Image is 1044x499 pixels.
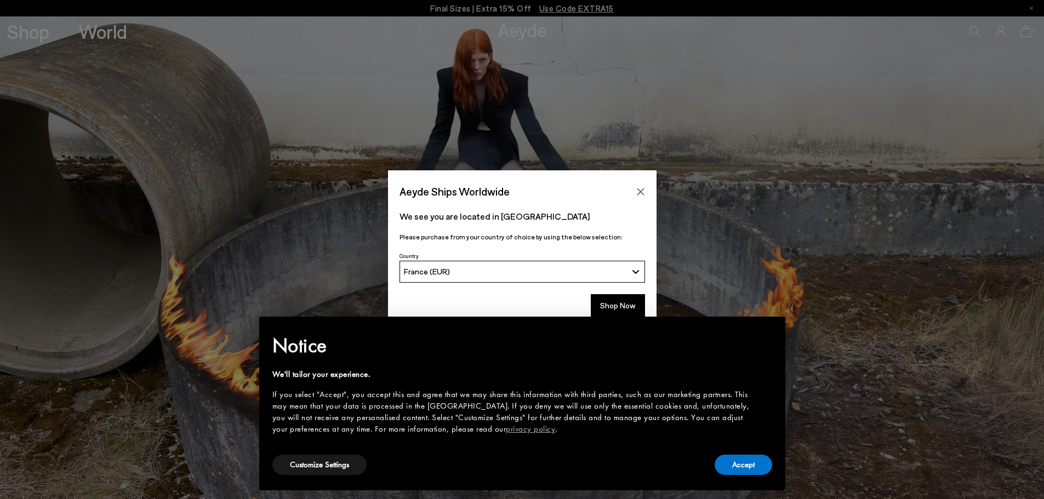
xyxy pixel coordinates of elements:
[400,182,510,201] span: Aeyde Ships Worldwide
[506,423,555,434] a: privacy policy
[272,455,367,475] button: Customize Settings
[400,253,419,259] span: Country
[404,267,450,276] span: France (EUR)
[755,320,781,346] button: Close this notice
[591,294,645,317] button: Shop Now
[272,331,755,360] h2: Notice
[764,324,771,341] span: ×
[632,183,649,200] button: Close
[400,232,645,242] p: Please purchase from your country of choice by using the below selection:
[272,389,755,435] div: If you select "Accept", you accept this and agree that we may share this information with third p...
[715,455,772,475] button: Accept
[400,210,645,223] p: We see you are located in [GEOGRAPHIC_DATA]
[272,369,755,380] div: We'll tailor your experience.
